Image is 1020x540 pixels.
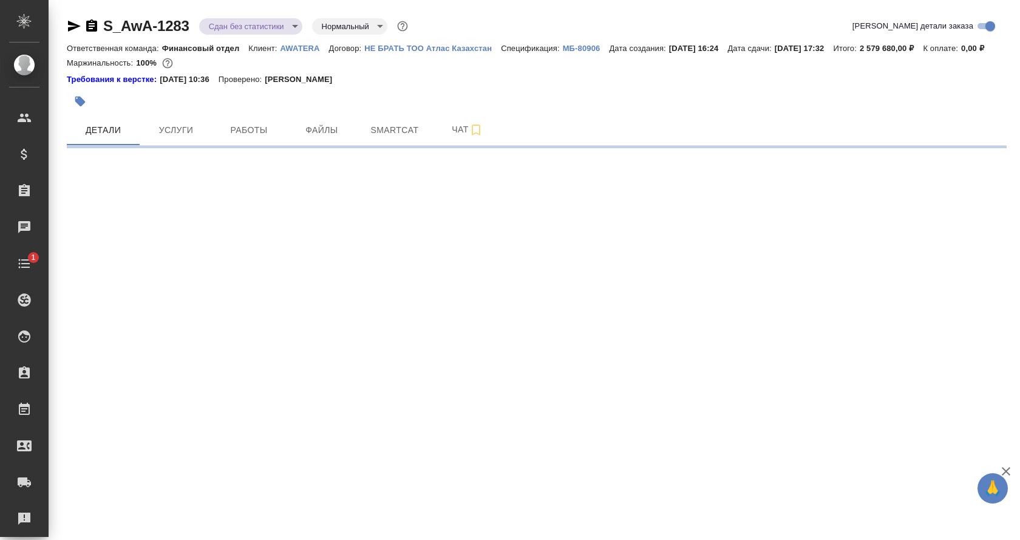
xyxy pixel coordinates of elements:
[364,44,501,53] p: НЕ БРАТЬ ТОО Атлас Казахстан
[67,44,162,53] p: Ответственная команда:
[365,123,424,138] span: Smartcat
[395,18,410,34] button: Доп статусы указывают на важность/срочность заказа
[982,476,1003,501] span: 🙏
[293,123,351,138] span: Файлы
[84,19,99,33] button: Скопировать ссылку
[136,58,160,67] p: 100%
[727,44,774,53] p: Дата сдачи:
[248,44,280,53] p: Клиент:
[162,44,249,53] p: Финансовый отдел
[220,123,278,138] span: Работы
[669,44,728,53] p: [DATE] 16:24
[280,43,329,53] a: AWATERA
[280,44,329,53] p: AWATERA
[219,73,265,86] p: Проверено:
[852,20,973,32] span: [PERSON_NAME] детали заказа
[469,123,483,137] svg: Подписаться
[74,123,132,138] span: Детали
[364,43,501,53] a: НЕ БРАТЬ ТОО Атлас Казахстан
[501,44,562,53] p: Спецификация:
[563,43,610,53] a: МБ-80906
[923,44,961,53] p: К оплате:
[67,58,136,67] p: Маржинальность:
[329,44,365,53] p: Договор:
[609,44,668,53] p: Дата создания:
[961,44,993,53] p: 0,00 ₽
[199,18,302,35] div: Сдан без статистики
[160,73,219,86] p: [DATE] 10:36
[160,55,175,71] button: 0.00 RUB;
[3,248,46,279] a: 1
[103,18,189,34] a: S_AwA-1283
[312,18,387,35] div: Сдан без статистики
[205,21,288,32] button: Сдан без статистики
[438,122,497,137] span: Чат
[563,44,610,53] p: МБ-80906
[67,88,93,115] button: Добавить тэг
[67,19,81,33] button: Скопировать ссылку для ЯМессенджера
[24,251,42,264] span: 1
[860,44,923,53] p: 2 579 680,00 ₽
[67,73,160,86] div: Нажми, чтобы открыть папку с инструкцией
[265,73,341,86] p: [PERSON_NAME]
[833,44,859,53] p: Итого:
[775,44,834,53] p: [DATE] 17:32
[977,473,1008,504] button: 🙏
[318,21,373,32] button: Нормальный
[67,73,160,86] a: Требования к верстке:
[147,123,205,138] span: Услуги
